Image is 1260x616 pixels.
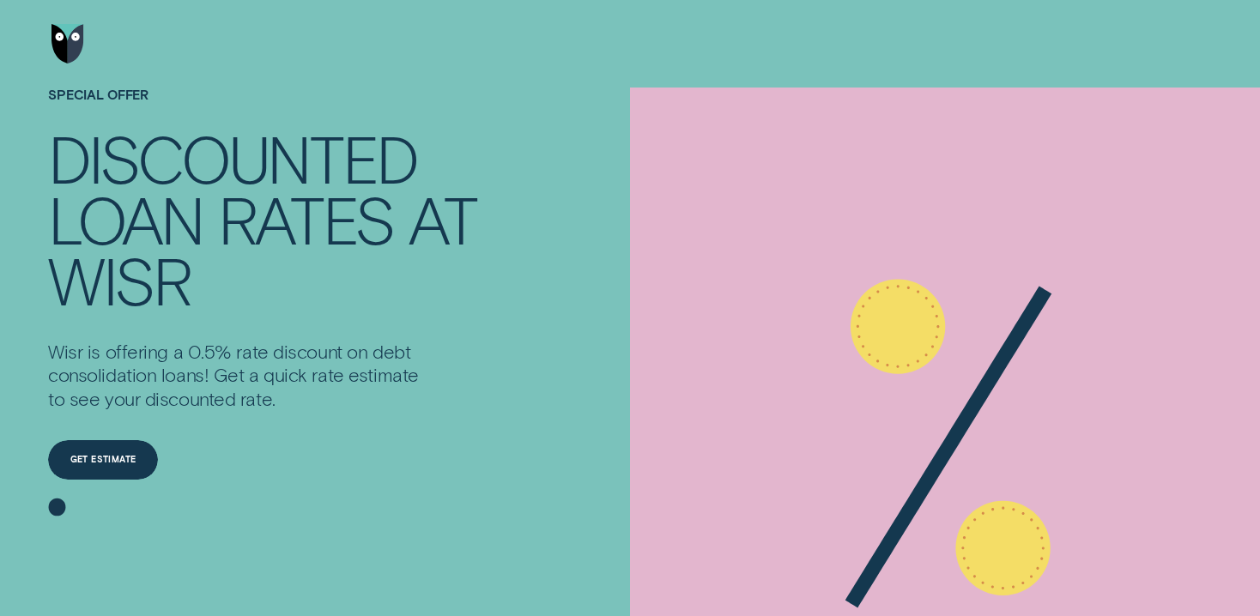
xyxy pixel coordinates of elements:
[48,189,203,250] div: loan
[48,440,158,480] a: Get estimate
[409,189,476,250] div: at
[218,189,394,250] div: rates
[48,128,476,311] h4: Discounted loan rates at Wisr
[48,128,417,189] div: Discounted
[48,250,190,311] div: Wisr
[48,88,476,128] h1: SPECIAL OFFER
[51,24,84,63] img: Wisr
[48,340,427,411] p: Wisr is offering a 0.5% rate discount on debt consolidation loans! Get a quick rate estimate to s...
